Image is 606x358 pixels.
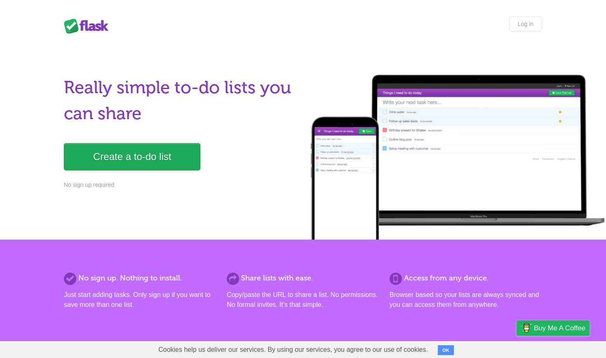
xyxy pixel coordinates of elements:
[64,273,216,284] h2: No sign up. Nothing to install.
[150,342,436,358] span: Cookies help us deliver our services. By using our services, you agree to our use of cookies.
[64,19,113,33] div: Flask Lists
[521,321,532,335] img: Buy me a coffee
[64,143,200,170] a: Create a to-do list
[64,290,216,310] p: Just start adding tasks. Only sign up if you want to save more than one list.
[390,273,542,284] h2: Access from any device.
[64,181,298,189] p: No sign up required
[534,321,585,335] span: Buy me a coffee
[517,320,590,336] a: Buy me a coffee
[438,345,454,355] button: OK
[509,16,542,31] a: Log in
[64,75,298,127] h1: Really simple to-do lists you can share
[390,290,542,310] p: Browser based so your lists are always synced and you can access them from anywhere.
[227,290,379,310] p: Copy/paste the URL to share a list. No permissions. No formal invites. It's that simple.
[227,273,379,284] h2: Share lists with ease.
